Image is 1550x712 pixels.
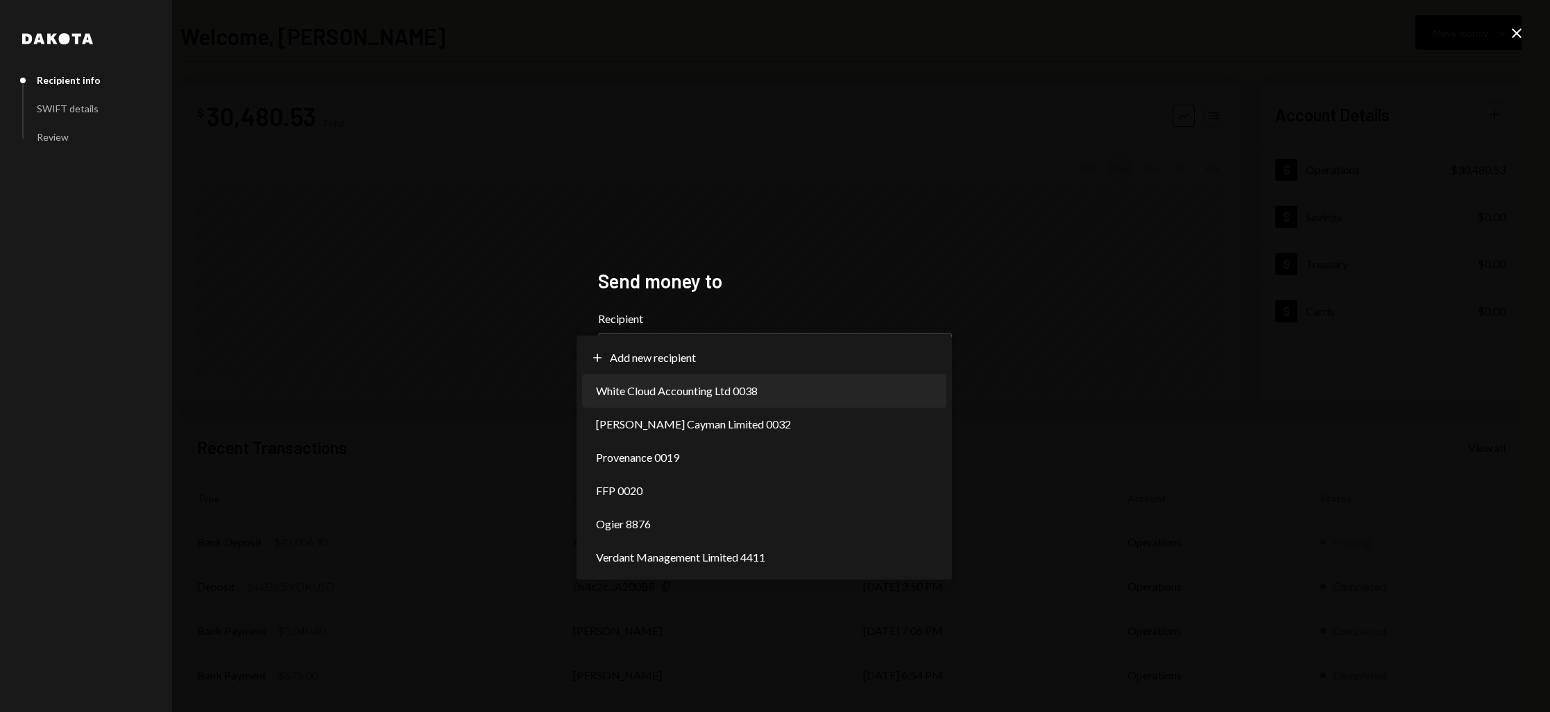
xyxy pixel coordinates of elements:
[596,516,651,532] span: Ogier 8876
[598,333,952,372] button: Recipient
[37,131,69,143] div: Review
[37,74,101,86] div: Recipient info
[37,103,99,114] div: SWIFT details
[596,383,758,399] span: White Cloud Accounting Ltd 0038
[598,311,952,327] label: Recipient
[598,268,952,295] h2: Send money to
[596,449,679,466] span: Provenance 0019
[596,549,765,566] span: Verdant Management Limited 4411
[596,483,642,499] span: FFP 0020
[596,416,791,433] span: [PERSON_NAME] Cayman Limited 0032
[610,349,696,366] span: Add new recipient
